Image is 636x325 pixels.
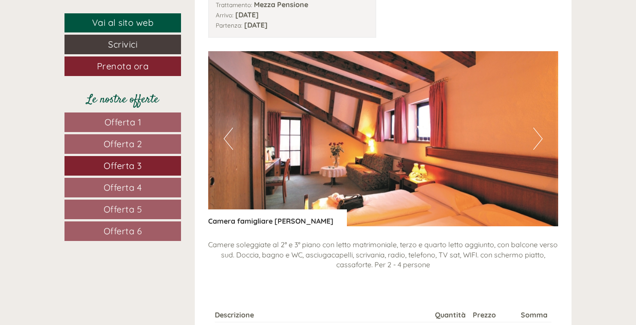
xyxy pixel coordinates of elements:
b: [DATE] [235,10,259,19]
div: Le nostre offerte [64,92,181,108]
p: Camere soleggiate al 2° e 3° piano con letto matrimoniale, terzo e quarto letto aggiunto, con bal... [208,240,559,270]
th: Somma [517,308,551,322]
span: Offerta 1 [105,116,141,128]
a: Scrivici [64,35,181,54]
small: 18:28 [13,43,141,49]
button: Next [533,128,543,150]
span: Offerta 6 [104,225,142,237]
img: image [208,51,559,226]
button: Previous [224,128,233,150]
th: Quantità [431,308,469,322]
th: Prezzo [469,308,517,322]
th: Descrizione [215,308,431,322]
div: Camera famigliare [PERSON_NAME] [208,209,347,226]
small: Trattamento: [216,1,252,8]
button: Invia [302,230,351,250]
a: Vai al sito web [64,13,181,32]
div: Buon giorno, come possiamo aiutarla? [7,24,145,51]
small: Partenza: [216,21,242,29]
div: Hotel Weisses [PERSON_NAME] [13,26,141,33]
span: Offerta 5 [104,204,142,215]
div: lunedì [157,7,193,22]
span: Offerta 4 [104,182,142,193]
span: Offerta 3 [104,160,142,171]
b: [DATE] [244,20,268,29]
span: Offerta 2 [104,138,142,149]
small: Arrivo: [216,11,233,19]
a: Prenota ora [64,56,181,76]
